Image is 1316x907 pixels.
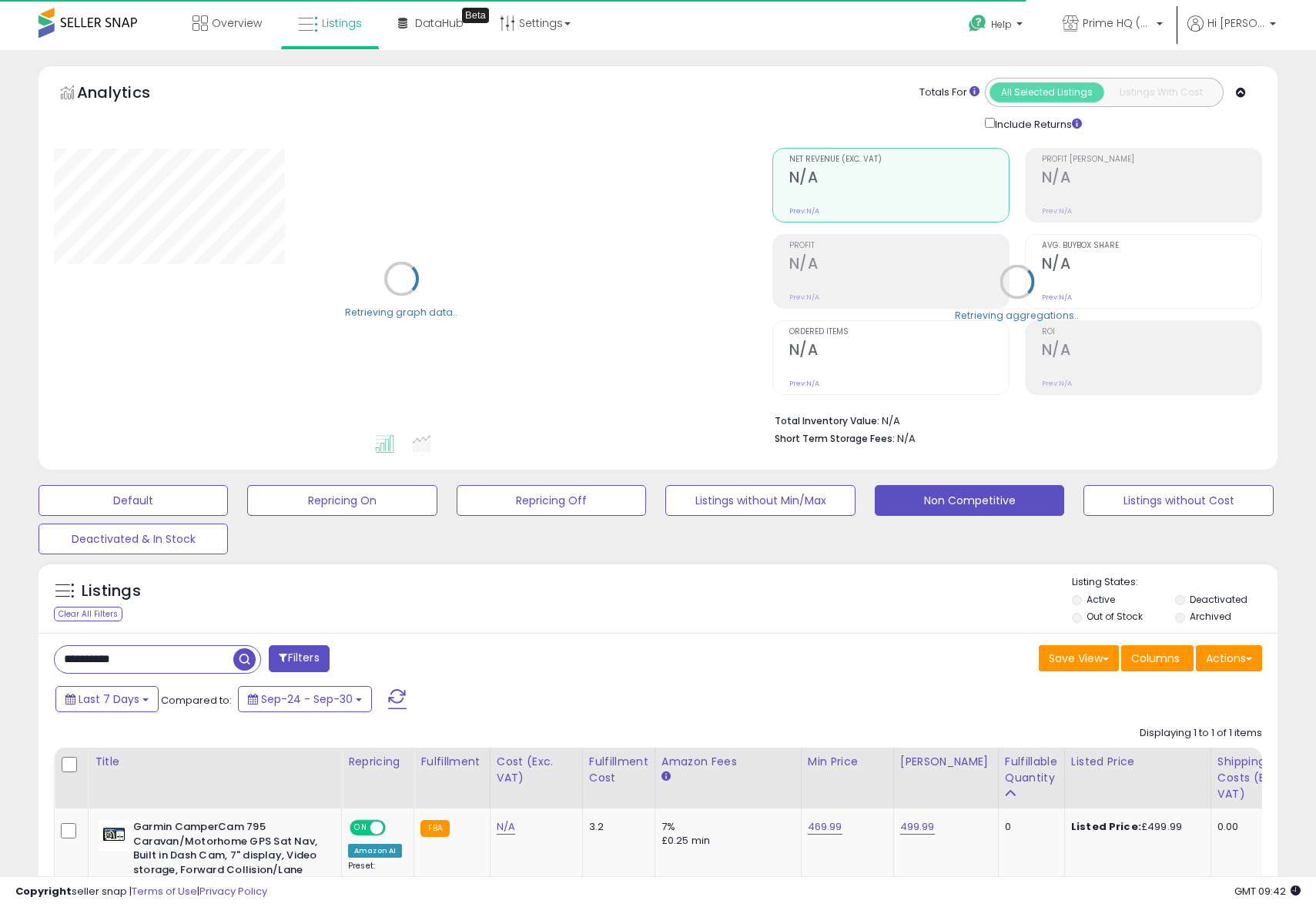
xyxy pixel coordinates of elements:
div: 0 [1005,820,1053,834]
button: Sep-24 - Sep-30 [238,686,372,712]
button: All Selected Listings [990,82,1104,102]
strong: Copyright [15,884,72,899]
div: Retrieving aggregations.. [955,308,1079,322]
div: Clear All Filters [54,607,122,621]
span: Sep-24 - Sep-30 [261,691,353,707]
div: Min Price [808,754,887,770]
span: Prime HQ (Vat Reg) [1083,15,1152,31]
button: Listings without Min/Max [665,485,855,516]
div: seller snap | | [15,885,267,899]
div: £0.25 min [661,834,789,848]
button: Default [39,485,228,516]
div: Listed Price [1071,754,1204,770]
button: Listings With Cost [1103,82,1218,102]
div: 7% [661,820,789,834]
div: Fulfillment [420,754,483,770]
p: Listing States: [1072,575,1277,590]
div: Include Returns [973,115,1100,132]
div: Retrieving graph data.. [345,305,457,319]
a: Terms of Use [132,884,197,899]
button: Listings without Cost [1083,485,1273,516]
div: Fulfillment Cost [589,754,648,786]
b: Listed Price: [1071,819,1141,834]
small: FBA [420,820,449,837]
h5: Listings [82,581,141,602]
label: Archived [1190,610,1231,623]
label: Deactivated [1190,593,1247,606]
a: 499.99 [900,819,935,835]
button: Save View [1039,645,1119,671]
button: Deactivated & In Stock [39,524,228,554]
div: Title [95,754,335,770]
div: Shipping Costs (Exc. VAT) [1217,754,1297,802]
div: Fulfillable Quantity [1005,754,1058,786]
div: £499.99 [1071,820,1199,834]
div: Cost (Exc. VAT) [497,754,576,786]
a: Hi [PERSON_NAME] [1187,15,1276,50]
h5: Analytics [77,82,180,107]
span: ON [351,822,370,835]
div: Amazon Fees [661,754,795,770]
span: Hi [PERSON_NAME] [1207,15,1265,31]
a: Privacy Policy [199,884,267,899]
label: Active [1087,593,1115,606]
div: Repricing [348,754,407,770]
div: 0.00 [1217,820,1291,834]
button: Last 7 Days [55,686,159,712]
label: Out of Stock [1087,610,1143,623]
div: Tooltip anchor [462,8,489,23]
div: Totals For [919,85,979,100]
span: Columns [1131,651,1180,666]
button: Repricing On [247,485,437,516]
a: Help [956,2,1038,50]
span: Listings [322,15,362,31]
div: Amazon AI [348,844,402,858]
span: Last 7 Days [79,691,139,707]
div: Displaying 1 to 1 of 1 items [1140,726,1262,741]
a: 469.99 [808,819,842,835]
small: Amazon Fees. [661,770,671,784]
span: DataHub [415,15,464,31]
button: Repricing Off [457,485,646,516]
div: 3.2 [589,820,643,834]
span: Overview [212,15,262,31]
a: N/A [497,819,515,835]
button: Columns [1121,645,1194,671]
button: Actions [1196,645,1262,671]
button: Filters [269,645,329,672]
span: 2025-10-8 09:42 GMT [1234,884,1301,899]
div: [PERSON_NAME] [900,754,992,770]
img: 41sAP8TWs-L._SL40_.jpg [99,820,129,851]
span: Help [991,18,1012,31]
i: Get Help [968,14,987,33]
button: Non Competitive [875,485,1064,516]
span: OFF [383,822,408,835]
div: Preset: [348,861,402,895]
span: Compared to: [161,693,232,708]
